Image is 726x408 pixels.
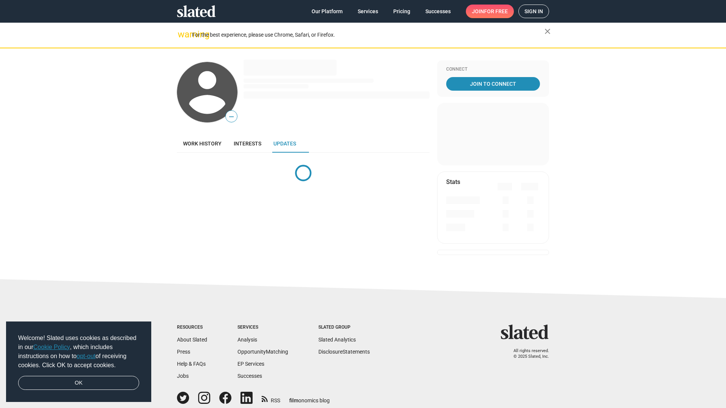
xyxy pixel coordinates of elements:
span: Join To Connect [448,77,538,91]
span: — [226,112,237,122]
a: Press [177,349,190,355]
span: Sign in [524,5,543,18]
span: Successes [425,5,451,18]
div: For the best experience, please use Chrome, Safari, or Firefox. [192,30,544,40]
a: Sign in [518,5,549,18]
div: cookieconsent [6,321,151,402]
span: Our Platform [312,5,343,18]
a: Help & FAQs [177,361,206,367]
span: Pricing [393,5,410,18]
a: Interests [228,134,267,153]
a: Slated Analytics [318,337,356,343]
a: Jobs [177,373,189,379]
div: Services [237,325,288,331]
a: Join To Connect [446,77,540,91]
a: Analysis [237,337,257,343]
a: DisclosureStatements [318,349,370,355]
a: Our Platform [306,5,349,18]
div: Slated Group [318,325,370,331]
mat-icon: close [543,27,552,36]
a: Pricing [387,5,416,18]
span: Services [358,5,378,18]
a: About Slated [177,337,207,343]
a: EP Services [237,361,264,367]
span: Work history [183,141,222,147]
a: Updates [267,134,302,153]
span: Welcome! Slated uses cookies as described in our , which includes instructions on how to of recei... [18,334,139,370]
a: Successes [237,373,262,379]
mat-icon: warning [178,30,187,39]
a: filmonomics blog [289,391,330,404]
a: RSS [262,393,280,404]
div: Resources [177,325,207,331]
span: film [289,397,298,403]
a: Successes [419,5,457,18]
a: dismiss cookie message [18,376,139,390]
a: Services [352,5,384,18]
a: Cookie Policy [33,344,70,350]
mat-card-title: Stats [446,178,460,186]
div: Connect [446,66,540,73]
span: Join [472,5,508,18]
p: All rights reserved. © 2025 Slated, Inc. [506,348,549,359]
a: opt-out [77,353,96,359]
span: Interests [234,141,261,147]
a: Work history [177,134,228,153]
a: OpportunityMatching [237,349,288,355]
span: Updates [273,141,296,147]
span: for free [484,5,508,18]
a: Joinfor free [466,5,514,18]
